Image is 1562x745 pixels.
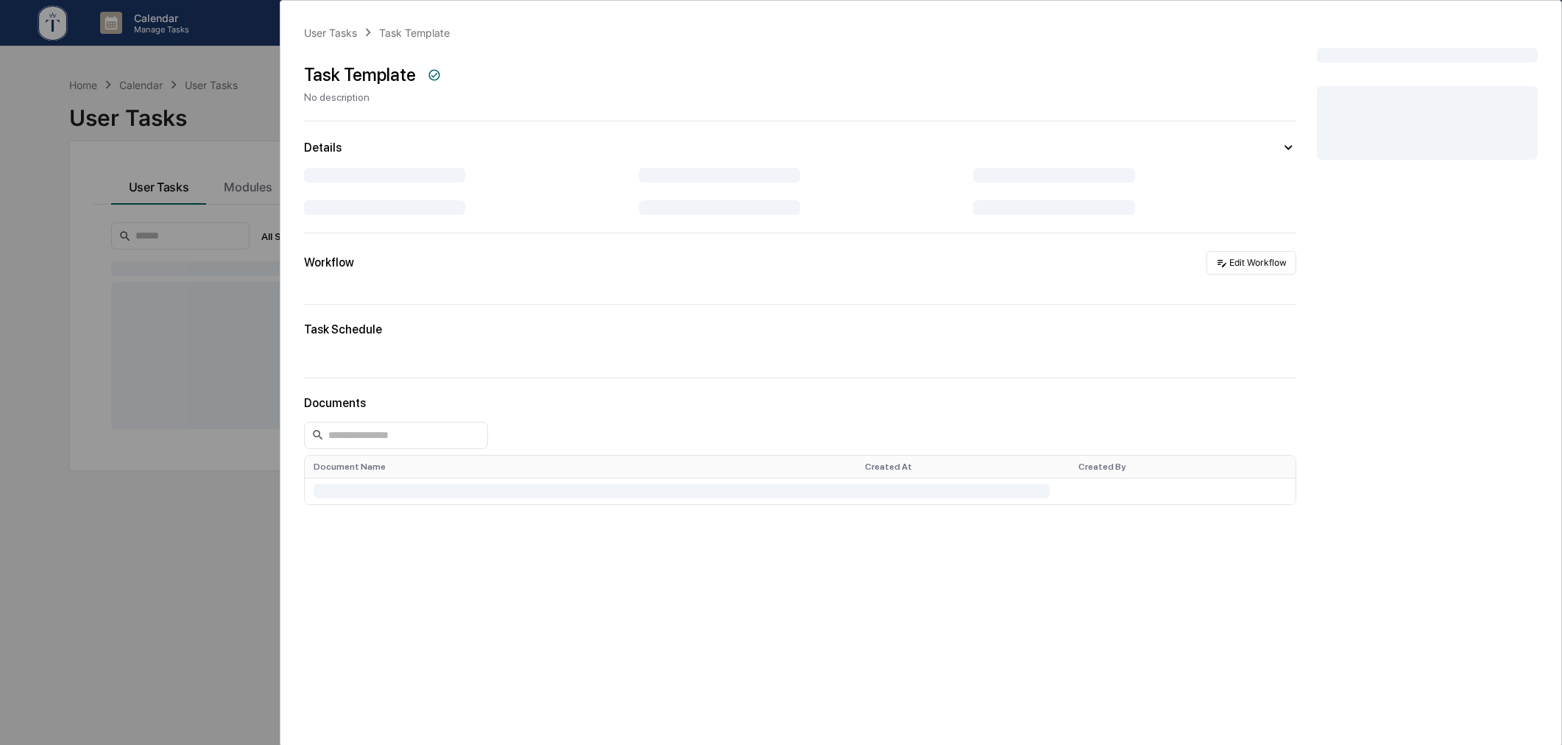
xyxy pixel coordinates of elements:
th: Created By [1070,456,1296,478]
div: Task Schedule [304,322,1296,336]
div: Documents [304,396,1296,410]
th: Created At [856,456,1070,478]
th: Document Name [305,456,856,478]
div: Details [304,141,342,155]
div: No description [304,91,444,103]
button: Edit Workflow [1206,251,1296,275]
div: User Tasks [304,27,357,39]
div: Task Template [304,64,416,85]
div: Task Template [379,27,450,39]
div: Workflow [304,255,354,269]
